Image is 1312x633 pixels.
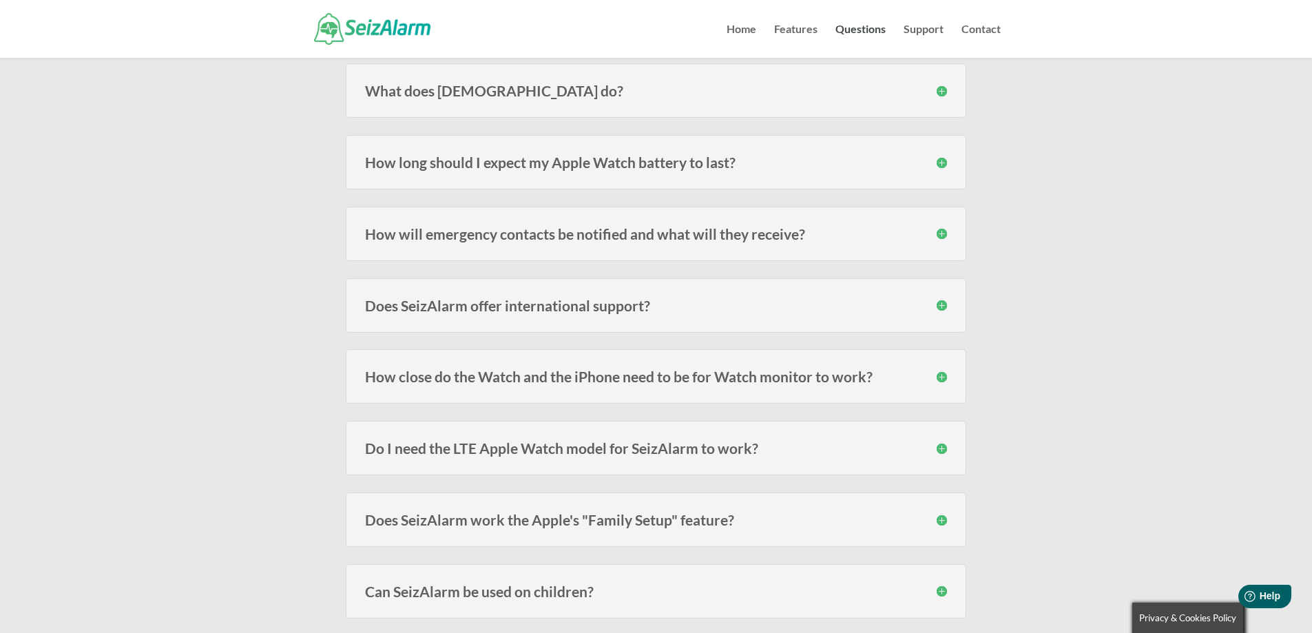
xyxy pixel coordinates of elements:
[774,24,818,58] a: Features
[835,24,886,58] a: Questions
[365,298,947,313] h3: Does SeizAlarm offer international support?
[904,24,944,58] a: Support
[365,584,947,599] h3: Can SeizAlarm be used on children?
[727,24,756,58] a: Home
[365,83,947,98] h3: What does [DEMOGRAPHIC_DATA] do?
[961,24,1001,58] a: Contact
[365,441,947,455] h3: Do I need the LTE Apple Watch model for SeizAlarm to work?
[365,155,947,169] h3: How long should I expect my Apple Watch battery to last?
[365,227,947,241] h3: How will emergency contacts be notified and what will they receive?
[365,369,947,384] h3: How close do the Watch and the iPhone need to be for Watch monitor to work?
[1189,579,1297,618] iframe: Help widget launcher
[314,13,430,44] img: SeizAlarm
[365,512,947,527] h3: Does SeizAlarm work the Apple's "Family Setup" feature?
[1139,612,1236,623] span: Privacy & Cookies Policy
